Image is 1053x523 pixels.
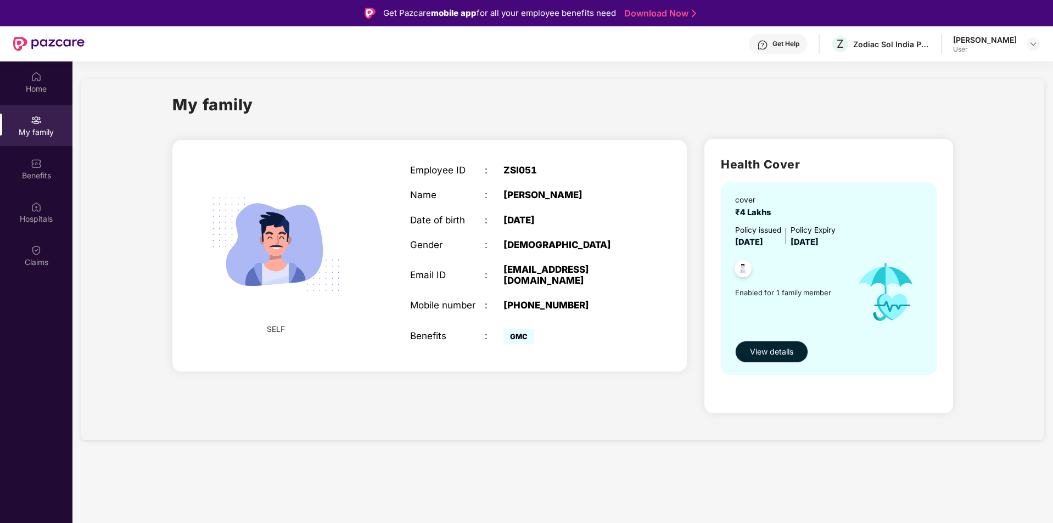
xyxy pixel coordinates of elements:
span: [DATE] [791,237,819,247]
div: Get Help [772,40,799,48]
a: Download Now [624,8,693,19]
h1: My family [172,92,253,117]
img: New Pazcare Logo [13,37,85,51]
div: Benefits [410,330,485,341]
img: icon [845,249,926,335]
img: Logo [365,8,376,19]
strong: mobile app [431,8,477,18]
div: : [485,189,503,200]
div: Email ID [410,269,485,280]
div: Date of birth [410,215,485,226]
div: : [485,239,503,250]
div: : [485,165,503,176]
img: svg+xml;base64,PHN2ZyB4bWxucz0iaHR0cDovL3d3dy53My5vcmcvMjAwMC9zdmciIHdpZHRoPSIyMjQiIGhlaWdodD0iMT... [197,165,355,323]
div: [EMAIL_ADDRESS][DOMAIN_NAME] [503,264,634,286]
div: : [485,330,503,341]
div: User [953,45,1017,54]
img: svg+xml;base64,PHN2ZyB4bWxucz0iaHR0cDovL3d3dy53My5vcmcvMjAwMC9zdmciIHdpZHRoPSI0OC45NDMiIGhlaWdodD... [730,257,757,284]
div: [PHONE_NUMBER] [503,300,634,311]
div: [PERSON_NAME] [953,35,1017,45]
div: Zodiac Sol India Private Limited [853,39,930,49]
img: svg+xml;base64,PHN2ZyB3aWR0aD0iMjAiIGhlaWdodD0iMjAiIHZpZXdCb3g9IjAgMCAyMCAyMCIgZmlsbD0ibm9uZSIgeG... [31,115,42,126]
span: Enabled for 1 family member [735,287,845,298]
div: [DEMOGRAPHIC_DATA] [503,239,634,250]
span: ₹4 Lakhs [735,207,775,217]
div: : [485,269,503,280]
span: View details [750,346,793,358]
span: [DATE] [735,237,763,247]
img: svg+xml;base64,PHN2ZyBpZD0iSG9tZSIgeG1sbnM9Imh0dHA6Ly93d3cudzMub3JnLzIwMDAvc3ZnIiB3aWR0aD0iMjAiIG... [31,71,42,82]
div: Get Pazcare for all your employee benefits need [383,7,616,20]
span: Z [837,37,844,50]
div: Policy issued [735,224,781,237]
div: Name [410,189,485,200]
div: [DATE] [503,215,634,226]
img: svg+xml;base64,PHN2ZyBpZD0iQ2xhaW0iIHhtbG5zPSJodHRwOi8vd3d3LnczLm9yZy8yMDAwL3N2ZyIgd2lkdGg9IjIwIi... [31,245,42,256]
div: Employee ID [410,165,485,176]
img: svg+xml;base64,PHN2ZyBpZD0iQmVuZWZpdHMiIHhtbG5zPSJodHRwOi8vd3d3LnczLm9yZy8yMDAwL3N2ZyIgd2lkdGg9Ij... [31,158,42,169]
img: svg+xml;base64,PHN2ZyBpZD0iRHJvcGRvd24tMzJ4MzIiIHhtbG5zPSJodHRwOi8vd3d3LnczLm9yZy8yMDAwL3N2ZyIgd2... [1029,40,1038,48]
div: Mobile number [410,300,485,311]
div: cover [735,194,775,206]
div: ZSI051 [503,165,634,176]
span: SELF [267,323,285,335]
div: : [485,300,503,311]
img: svg+xml;base64,PHN2ZyBpZD0iSG9zcGl0YWxzIiB4bWxucz0iaHR0cDovL3d3dy53My5vcmcvMjAwMC9zdmciIHdpZHRoPS... [31,201,42,212]
div: Policy Expiry [791,224,836,237]
h2: Health Cover [721,155,937,173]
button: View details [735,341,808,363]
span: GMC [503,329,534,344]
div: Gender [410,239,485,250]
div: [PERSON_NAME] [503,189,634,200]
img: Stroke [692,8,696,19]
div: : [485,215,503,226]
img: svg+xml;base64,PHN2ZyBpZD0iSGVscC0zMngzMiIgeG1sbnM9Imh0dHA6Ly93d3cudzMub3JnLzIwMDAvc3ZnIiB3aWR0aD... [757,40,768,50]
